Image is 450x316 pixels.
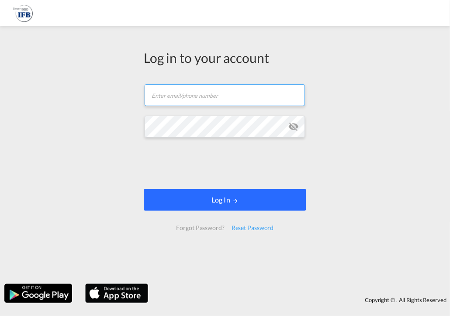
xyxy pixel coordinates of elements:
input: Enter email/phone number [145,84,305,106]
button: LOGIN [144,189,306,211]
md-icon: icon-eye-off [288,121,299,132]
img: google.png [3,283,73,304]
iframe: reCAPTCHA [159,146,291,180]
div: Reset Password [228,220,277,236]
div: Forgot Password? [173,220,228,236]
img: de31bbe0256b11eebba44b54815f083d.png [13,3,33,23]
div: Copyright © . All Rights Reserved [152,292,450,307]
div: Log in to your account [144,48,306,67]
img: apple.png [84,283,149,304]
